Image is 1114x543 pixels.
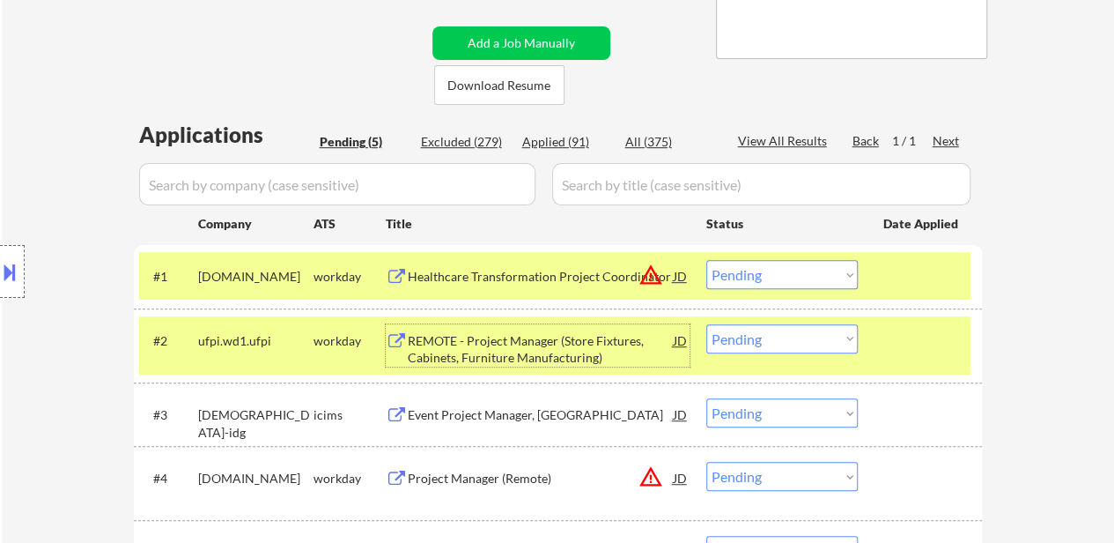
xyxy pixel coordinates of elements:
div: JD [672,324,690,356]
div: JD [672,260,690,292]
div: Applied (91) [522,133,610,151]
input: Search by title (case sensitive) [552,163,970,205]
div: 1 / 1 [892,132,933,150]
button: Add a Job Manually [432,26,610,60]
div: Excluded (279) [421,133,509,151]
div: View All Results [738,132,832,150]
button: warning_amber [638,465,663,489]
div: Date Applied [883,215,961,233]
div: Pending (5) [320,133,408,151]
div: #4 [153,470,184,487]
div: Healthcare Transformation Project Coordinator [408,268,674,286]
button: Download Resume [434,65,564,105]
input: Search by company (case sensitive) [139,163,535,205]
div: Event Project Manager, [GEOGRAPHIC_DATA] [408,406,674,424]
div: All (375) [625,133,713,151]
div: Project Manager (Remote) [408,470,674,487]
div: ATS [314,215,386,233]
div: Status [706,207,858,239]
button: warning_amber [638,263,663,287]
div: JD [672,398,690,430]
div: icims [314,406,386,424]
div: [DOMAIN_NAME] [198,470,314,487]
div: workday [314,470,386,487]
div: Back [852,132,881,150]
div: workday [314,332,386,350]
div: JD [672,462,690,494]
div: Next [933,132,961,150]
div: Title [386,215,690,233]
div: REMOTE - Project Manager (Store Fixtures, Cabinets, Furniture Manufacturing) [408,332,674,367]
div: workday [314,268,386,286]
